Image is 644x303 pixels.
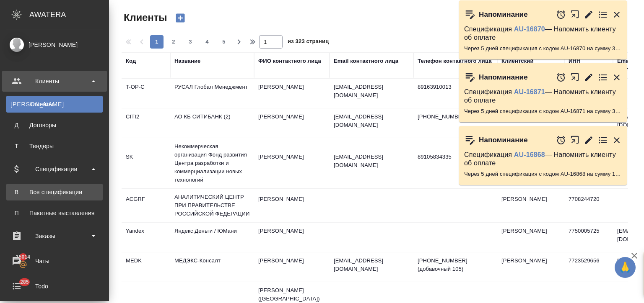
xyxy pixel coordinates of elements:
[556,10,566,20] button: Отложить
[6,255,103,267] div: Чаты
[612,135,622,145] button: Закрыть
[6,138,103,154] a: ТТендеры
[200,35,214,49] button: 4
[217,38,231,46] span: 5
[418,57,492,65] div: Телефон контактного лица
[564,223,613,252] td: 7750005725
[10,142,99,150] div: Тендеры
[334,257,409,273] p: [EMAIL_ADDRESS][DOMAIN_NAME]
[514,26,545,33] a: AU-16870
[584,72,594,82] button: Редактировать
[10,209,99,217] div: Пакетные выставления
[6,230,103,242] div: Заказы
[334,57,398,65] div: Email контактного лица
[598,135,608,145] button: Перейти в todo
[418,113,493,121] p: [PHONE_NUMBER]
[10,100,99,108] div: Клиенты
[15,278,34,286] span: 285
[258,57,321,65] div: ФИО контактного лица
[598,10,608,20] button: Перейти в todo
[167,35,180,49] button: 2
[598,72,608,82] button: Перейти в todo
[584,135,594,145] button: Редактировать
[170,138,254,188] td: Некоммерческая организация Фонд развития Центра разработки и коммерциализации новых технологий
[288,36,329,49] span: из 323 страниц
[564,191,613,220] td: 7708244720
[200,38,214,46] span: 4
[6,184,103,200] a: ВВсе спецификации
[418,153,493,161] p: 89105834335
[254,223,330,252] td: [PERSON_NAME]
[254,79,330,108] td: [PERSON_NAME]
[2,276,107,297] a: 285Todo
[170,11,190,25] button: Создать
[122,108,170,138] td: CITI2
[10,188,99,196] div: Все спецификации
[334,113,409,129] p: [EMAIL_ADDRESS][DOMAIN_NAME]
[184,38,197,46] span: 3
[126,57,136,65] div: Код
[6,96,103,113] a: [PERSON_NAME]Клиенты
[479,10,528,19] p: Напоминание
[479,136,528,144] p: Напоминание
[6,163,103,175] div: Спецификации
[464,151,622,167] p: Спецификация — Напомнить клиенту об оплате
[122,223,170,252] td: Yandex
[464,107,622,116] p: Через 5 дней спецификация с кодом AU-16871 на сумму 3180 RUB будет просрочена
[464,88,622,105] p: Спецификация — Напомнить клиенту об оплате
[170,79,254,108] td: РУСАЛ Глобал Менеджмент
[122,79,170,108] td: T-OP-C
[170,189,254,222] td: АНАЛИТИЧЕСКИЙ ЦЕНТР ПРИ ПРАВИТЕЛЬСТВЕ РОССИЙСКОЙ ФЕДЕРАЦИИ
[497,223,564,252] td: [PERSON_NAME]
[122,149,170,178] td: SK
[6,205,103,221] a: ППакетные выставления
[254,108,330,138] td: [PERSON_NAME]
[556,135,566,145] button: Отложить
[464,44,622,53] p: Через 5 дней спецификация с кодом AU-16870 на сумму 3385.2 RUB будет просрочена
[479,73,528,82] p: Напоминание
[570,68,580,86] button: Открыть в новой вкладке
[334,153,409,169] p: [EMAIL_ADDRESS][DOMAIN_NAME]
[184,35,197,49] button: 3
[254,252,330,282] td: [PERSON_NAME]
[6,40,103,49] div: [PERSON_NAME]
[570,131,580,149] button: Открыть в новой вкладке
[6,75,103,87] div: Клиенты
[464,170,622,178] p: Через 5 дней спецификация с кодом AU-16868 на сумму 15120 RUB будет просрочена
[29,6,109,23] div: AWATERA
[418,83,493,91] p: 89163910013
[167,38,180,46] span: 2
[170,252,254,282] td: МЕДЭКС-Консалт
[6,117,103,134] a: ДДоговоры
[464,25,622,42] p: Спецификация — Напомнить клиенту об оплате
[556,72,566,82] button: Отложить
[497,191,564,220] td: [PERSON_NAME]
[122,191,170,220] td: ACGRF
[6,280,103,293] div: Todo
[174,57,200,65] div: Название
[170,223,254,252] td: Яндекс Деньги / ЮМани
[170,108,254,138] td: АО КБ СИТИБАНК (2)
[584,10,594,20] button: Редактировать
[2,251,107,272] a: 15014Чаты
[570,5,580,23] button: Открыть в новой вкладке
[217,35,231,49] button: 5
[122,11,167,24] span: Клиенты
[418,257,493,273] p: [PHONE_NUMBER] (добавочный 105)
[11,253,35,261] span: 15014
[254,149,330,178] td: [PERSON_NAME]
[254,191,330,220] td: [PERSON_NAME]
[122,252,170,282] td: MEDK
[10,121,99,129] div: Договоры
[612,72,622,82] button: Закрыть
[334,83,409,100] p: [EMAIL_ADDRESS][DOMAIN_NAME]
[514,88,545,95] a: AU-16871
[612,10,622,20] button: Закрыть
[514,151,545,158] a: AU-16868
